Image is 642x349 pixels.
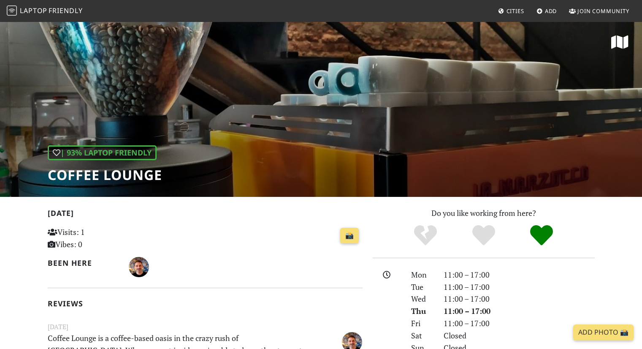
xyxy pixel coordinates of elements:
[577,7,629,15] span: Join Community
[406,330,438,342] div: Sat
[533,3,561,19] a: Add
[439,305,600,317] div: 11:00 – 17:00
[48,167,162,183] h1: Coffee Lounge
[406,281,438,293] div: Tue
[48,299,363,308] h2: Reviews
[439,293,600,305] div: 11:00 – 17:00
[7,5,17,16] img: LaptopFriendly
[129,261,149,271] span: Luciano Palma
[406,305,438,317] div: Thu
[396,224,455,247] div: No
[20,6,47,15] span: Laptop
[545,7,557,15] span: Add
[340,228,359,244] a: 📸
[455,224,513,247] div: Yes
[43,322,368,332] small: [DATE]
[439,330,600,342] div: Closed
[129,257,149,277] img: 1820-luciano.jpg
[49,6,82,15] span: Friendly
[512,224,571,247] div: Definitely!
[406,269,438,281] div: Mon
[48,209,363,221] h2: [DATE]
[48,145,157,160] div: | 93% Laptop Friendly
[406,317,438,330] div: Fri
[439,317,600,330] div: 11:00 – 17:00
[507,7,524,15] span: Cities
[373,207,595,219] p: Do you like working from here?
[573,324,634,341] a: Add Photo 📸
[439,281,600,293] div: 11:00 – 17:00
[495,3,528,19] a: Cities
[7,4,83,19] a: LaptopFriendly LaptopFriendly
[406,293,438,305] div: Wed
[48,259,119,267] h2: Been here
[48,226,146,251] p: Visits: 1 Vibes: 0
[342,336,362,346] span: Luciano Palma
[566,3,633,19] a: Join Community
[439,269,600,281] div: 11:00 – 17:00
